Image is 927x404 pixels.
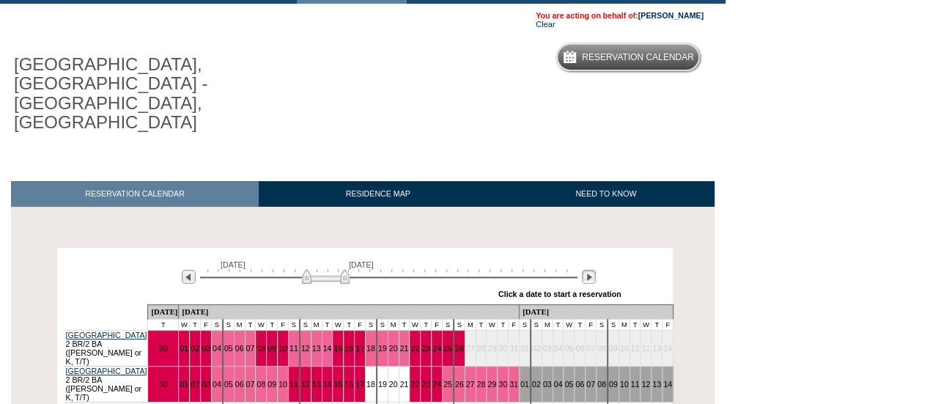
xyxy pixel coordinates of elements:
[388,319,399,330] td: M
[202,380,210,389] a: 03
[278,319,289,330] td: F
[531,330,542,366] td: 02
[333,380,342,389] a: 15
[476,330,487,366] td: 28
[211,319,222,330] td: S
[443,344,452,353] a: 25
[421,344,430,353] a: 23
[333,319,344,330] td: W
[640,319,651,330] td: W
[323,344,332,353] a: 14
[663,380,672,389] a: 14
[536,20,555,29] a: Clear
[256,319,267,330] td: W
[509,330,520,366] td: 31
[355,380,364,389] a: 17
[66,367,147,375] a: [GEOGRAPHIC_DATA]
[586,330,597,366] td: 07
[349,260,374,269] span: [DATE]
[542,330,553,366] td: 03
[179,319,190,330] td: W
[344,344,353,353] a: 16
[575,380,584,389] a: 06
[498,330,509,366] td: 30
[224,380,233,389] a: 05
[344,380,353,389] a: 16
[443,380,452,389] a: 25
[221,260,245,269] span: [DATE]
[531,319,542,330] td: S
[64,366,148,402] td: 2 BR/2 BA ([PERSON_NAME] or K, T/T)
[148,304,179,319] td: [DATE]
[11,181,259,207] a: RESERVATION CALENDAR
[267,319,278,330] td: T
[289,344,298,353] a: 11
[333,344,342,353] a: 15
[377,319,388,330] td: S
[301,344,310,353] a: 12
[487,330,498,366] td: 29
[553,319,564,330] td: T
[235,380,244,389] a: 06
[224,344,233,353] a: 05
[179,304,520,319] td: [DATE]
[582,270,596,284] img: Next
[564,319,575,330] td: W
[311,319,322,330] td: M
[400,344,409,353] a: 21
[323,380,332,389] a: 14
[641,380,650,389] a: 12
[267,380,276,389] a: 09
[520,319,531,330] td: S
[410,344,419,353] a: 22
[607,319,618,330] td: S
[355,319,366,330] td: F
[182,270,196,284] img: Previous
[652,380,661,389] a: 13
[213,344,221,353] a: 04
[300,319,311,330] td: S
[191,344,199,353] a: 02
[278,380,287,389] a: 10
[235,344,244,353] a: 06
[520,304,673,319] td: [DATE]
[180,380,188,389] a: 01
[312,380,321,389] a: 13
[651,319,662,330] td: T
[148,319,179,330] td: T
[159,344,168,353] a: 30
[620,380,629,389] a: 10
[582,53,694,62] h5: Reservation Calendar
[259,181,498,207] a: RESIDENCE MAP
[638,11,703,20] a: [PERSON_NAME]
[597,330,607,366] td: 08
[378,380,387,389] a: 19
[432,319,443,330] td: F
[344,319,355,330] td: T
[201,319,212,330] td: F
[246,344,255,353] a: 07
[465,319,476,330] td: M
[278,344,287,353] a: 10
[454,319,465,330] td: S
[553,330,564,366] td: 04
[629,319,640,330] td: T
[586,380,595,389] a: 07
[245,319,256,330] td: T
[554,380,563,389] a: 04
[432,344,441,353] a: 24
[66,331,147,339] a: [GEOGRAPHIC_DATA]
[288,319,299,330] td: S
[520,380,529,389] a: 01
[421,319,432,330] td: T
[520,330,531,366] td: 01
[532,380,541,389] a: 02
[543,380,552,389] a: 03
[410,380,419,389] a: 22
[190,319,201,330] td: T
[487,319,498,330] td: W
[442,319,453,330] td: S
[399,319,410,330] td: T
[389,380,398,389] a: 20
[202,344,210,353] a: 03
